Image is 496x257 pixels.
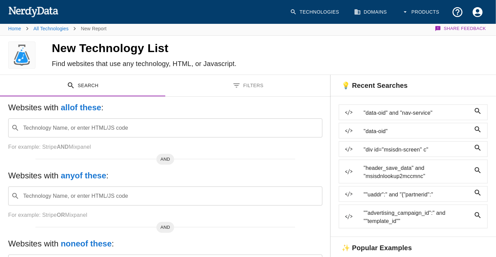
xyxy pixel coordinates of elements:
a: ""advertising_campaign_id":" and ""template_id"" [339,205,488,228]
span: "data-oid" and "nav-service" [364,109,471,117]
span: AND [156,224,174,231]
span: ""uaddr":" and "{"partnerid":" [364,191,471,199]
img: NerdyData.com [8,5,58,18]
a: "data-oid" [339,123,488,139]
h4: New Technology List [52,41,267,55]
span: "header_save_data" and "msisdnlookup2mccmnc" [364,164,471,180]
a: "div id="msisdn-screen" c" [339,141,488,157]
p: For example: Stripe Mixpanel [8,143,322,151]
span: "data-oid" [364,127,471,135]
p: For example: Stripe Mixpanel [8,211,322,219]
span: "div id="msisdn-screen" c" [364,146,471,154]
button: Products [398,2,445,22]
h5: Websites with : [8,102,322,113]
button: Filters [165,75,331,96]
b: OR [57,212,65,218]
a: All Technologies [33,26,69,31]
p: New Report [81,25,106,32]
nav: breadcrumb [8,22,107,35]
h6: 💡 Recent Searches [331,75,413,96]
b: all of these [61,103,101,112]
b: AND [57,144,69,150]
a: Domains [350,2,392,22]
h5: Websites with : [8,170,322,181]
button: Account Settings [468,2,488,22]
b: any of these [61,171,106,180]
iframe: Drift Widget Chat Controller [462,209,488,235]
b: none of these [61,239,111,248]
img: logo [11,42,32,69]
a: Technologies [286,2,345,22]
span: AND [156,156,174,163]
span: ""advertising_campaign_id":" and ""template_id"" [364,209,471,225]
button: Share Feedback [434,22,488,35]
button: Support and Documentation [448,2,468,22]
a: ""uaddr":" and "{"partnerid":" [339,186,488,202]
h6: Find websites that use any technology, HTML, or Javascript. [52,58,267,69]
a: Home [8,26,21,31]
a: "data-oid" and "nav-service" [339,105,488,120]
a: "header_save_data" and "msisdnlookup2mccmnc" [339,160,488,183]
h5: Websites with : [8,238,322,249]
